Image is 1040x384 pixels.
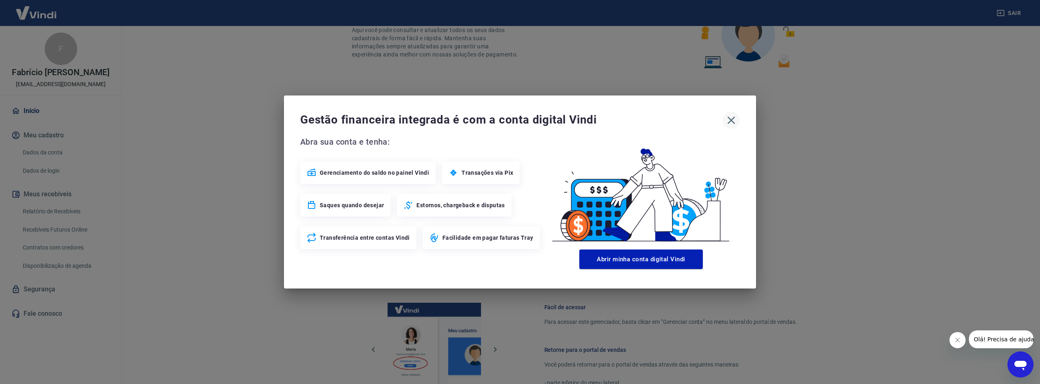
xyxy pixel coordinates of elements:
iframe: Mensagem da empresa [969,330,1033,348]
iframe: Fechar mensagem [949,332,966,348]
span: Transações via Pix [461,169,513,177]
span: Gerenciamento do saldo no painel Vindi [320,169,429,177]
img: Good Billing [542,135,740,246]
span: Gestão financeira integrada é com a conta digital Vindi [300,112,723,128]
span: Abra sua conta e tenha: [300,135,542,148]
iframe: Botão para abrir a janela de mensagens [1007,351,1033,377]
span: Transferência entre contas Vindi [320,234,410,242]
span: Facilidade em pagar faturas Tray [442,234,533,242]
span: Saques quando desejar [320,201,384,209]
span: Estornos, chargeback e disputas [416,201,505,209]
span: Olá! Precisa de ajuda? [5,6,68,12]
button: Abrir minha conta digital Vindi [579,249,703,269]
